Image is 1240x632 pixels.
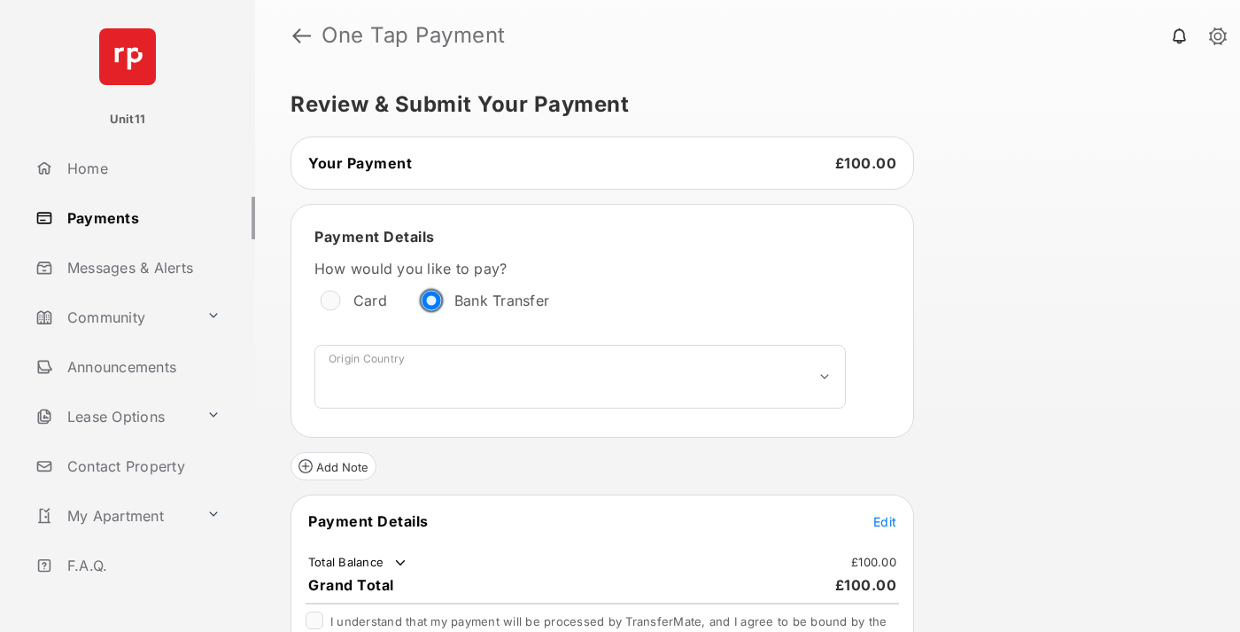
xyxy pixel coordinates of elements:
span: £100.00 [835,154,897,172]
p: Unit11 [110,111,146,129]
a: Lease Options [28,395,199,438]
a: Announcements [28,346,255,388]
span: Edit [873,514,896,529]
h5: Review & Submit Your Payment [291,94,1190,115]
span: Your Payment [308,154,412,172]
img: svg+xml;base64,PHN2ZyB4bWxucz0iaHR0cDovL3d3dy53My5vcmcvMjAwMC9zdmciIHdpZHRoPSI2NCIgaGVpZ2h0PSI2NC... [99,28,156,85]
span: £100.00 [835,576,897,594]
td: £100.00 [850,554,897,570]
button: Add Note [291,452,376,480]
span: Payment Details [314,228,435,246]
a: F.A.Q. [28,544,255,587]
label: Card [353,292,387,309]
a: Messages & Alerts [28,246,255,289]
a: My Apartment [28,495,199,537]
a: Community [28,296,199,339]
a: Contact Property [28,445,255,488]
a: Payments [28,197,255,239]
a: Home [28,147,255,190]
span: Payment Details [308,512,429,530]
strong: One Tap Payment [322,25,506,46]
td: Total Balance [307,554,409,572]
button: Edit [873,512,896,530]
label: How would you like to pay? [314,260,846,277]
span: Grand Total [308,576,394,594]
label: Bank Transfer [454,292,549,309]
